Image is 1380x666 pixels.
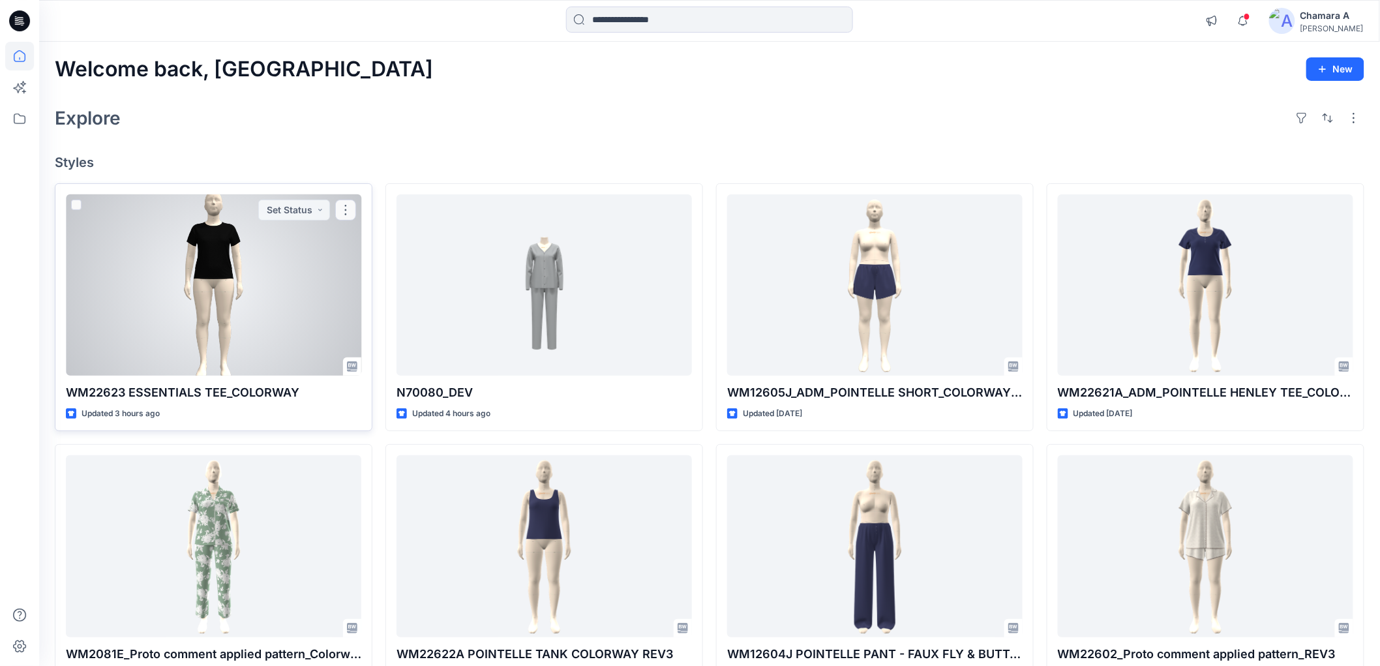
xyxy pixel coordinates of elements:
p: Updated 3 hours ago [82,407,160,421]
h2: Welcome back, [GEOGRAPHIC_DATA] [55,57,433,82]
a: WM2081E_Proto comment applied pattern_Colorway_REV11 [66,455,361,637]
p: WM22621A_ADM_POINTELLE HENLEY TEE_COLORWAY_REV5L [1058,384,1353,402]
p: WM12605J_ADM_POINTELLE SHORT_COLORWAY_REV5 [727,384,1023,402]
p: N70080_DEV [397,384,692,402]
div: [PERSON_NAME] [1300,23,1364,33]
a: WM22623 ESSENTIALS TEE_COLORWAY [66,194,361,376]
button: New [1306,57,1364,81]
h2: Explore [55,108,121,129]
a: WM12605J_ADM_POINTELLE SHORT_COLORWAY_REV5 [727,194,1023,376]
a: WM22621A_ADM_POINTELLE HENLEY TEE_COLORWAY_REV5L [1058,194,1353,376]
p: WM12604J POINTELLE PANT - FAUX FLY & BUTTONS + PICOT_COLORWAY _REV2 [727,645,1023,663]
div: Chamara A [1300,8,1364,23]
a: WM22602_Proto comment applied pattern_REV3 [1058,455,1353,637]
p: WM22622A POINTELLE TANK COLORWAY REV3 [397,645,692,663]
p: WM2081E_Proto comment applied pattern_Colorway_REV11 [66,645,361,663]
img: avatar [1269,8,1295,34]
a: N70080_DEV [397,194,692,376]
p: Updated [DATE] [1073,407,1133,421]
p: Updated 4 hours ago [412,407,490,421]
p: WM22623 ESSENTIALS TEE_COLORWAY [66,384,361,402]
p: WM22602_Proto comment applied pattern_REV3 [1058,645,1353,663]
p: Updated [DATE] [743,407,802,421]
h4: Styles [55,155,1364,170]
a: WM22622A POINTELLE TANK COLORWAY REV3 [397,455,692,637]
a: WM12604J POINTELLE PANT - FAUX FLY & BUTTONS + PICOT_COLORWAY _REV2 [727,455,1023,637]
